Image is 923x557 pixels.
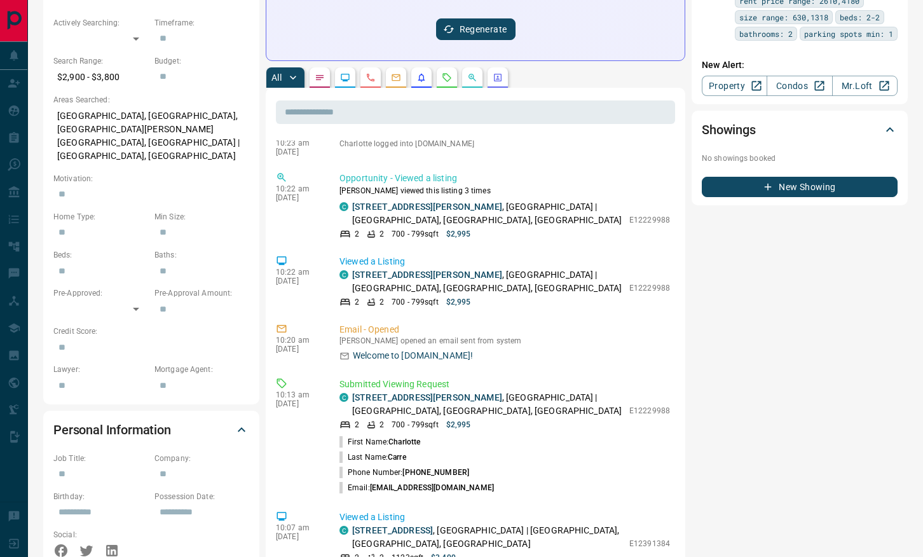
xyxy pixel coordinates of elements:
[53,67,148,88] p: $2,900 - $3,800
[355,419,359,430] p: 2
[370,483,494,492] span: [EMAIL_ADDRESS][DOMAIN_NAME]
[276,399,320,408] p: [DATE]
[276,532,320,541] p: [DATE]
[53,94,249,106] p: Areas Searched:
[339,270,348,279] div: condos.ca
[154,453,249,464] p: Company:
[154,249,249,261] p: Baths:
[446,296,471,308] p: $2,995
[355,228,359,240] p: 2
[339,451,406,463] p: Last Name:
[53,173,249,184] p: Motivation:
[352,524,623,551] p: , [GEOGRAPHIC_DATA] | [GEOGRAPHIC_DATA], [GEOGRAPHIC_DATA], [GEOGRAPHIC_DATA]
[352,391,623,418] p: , [GEOGRAPHIC_DATA] | [GEOGRAPHIC_DATA], [GEOGRAPHIC_DATA], [GEOGRAPHIC_DATA]
[339,172,670,185] p: Opportunity - Viewed a listing
[340,72,350,83] svg: Lead Browsing Activity
[702,153,898,164] p: No showings booked
[379,296,384,308] p: 2
[353,349,473,362] p: Welcome to [DOMAIN_NAME]!
[629,538,670,549] p: E12391384
[276,193,320,202] p: [DATE]
[416,72,427,83] svg: Listing Alerts
[366,72,376,83] svg: Calls
[392,296,438,308] p: 700 - 799 sqft
[154,364,249,375] p: Mortgage Agent:
[832,76,898,96] a: Mr.Loft
[388,437,420,446] span: Charlotte
[53,415,249,445] div: Personal Information
[276,336,320,345] p: 10:20 am
[53,55,148,67] p: Search Range:
[339,139,670,148] p: Charlotte logged into [DOMAIN_NAME]
[702,114,898,145] div: Showings
[276,390,320,399] p: 10:13 am
[339,323,670,336] p: Email - Opened
[739,27,793,40] span: bathrooms: 2
[53,364,148,375] p: Lawyer:
[702,58,898,72] p: New Alert:
[467,72,477,83] svg: Opportunities
[402,468,469,477] span: [PHONE_NUMBER]
[154,287,249,299] p: Pre-Approval Amount:
[767,76,832,96] a: Condos
[339,436,420,448] p: First Name:
[53,326,249,337] p: Credit Score:
[493,72,503,83] svg: Agent Actions
[352,202,502,212] a: [STREET_ADDRESS][PERSON_NAME]
[379,419,384,430] p: 2
[276,184,320,193] p: 10:22 am
[352,200,623,227] p: , [GEOGRAPHIC_DATA] | [GEOGRAPHIC_DATA], [GEOGRAPHIC_DATA], [GEOGRAPHIC_DATA]
[392,419,438,430] p: 700 - 799 sqft
[276,523,320,532] p: 10:07 am
[276,345,320,354] p: [DATE]
[702,120,756,140] h2: Showings
[702,177,898,197] button: New Showing
[276,139,320,148] p: 10:23 am
[53,529,148,540] p: Social:
[352,268,623,295] p: , [GEOGRAPHIC_DATA] | [GEOGRAPHIC_DATA], [GEOGRAPHIC_DATA], [GEOGRAPHIC_DATA]
[355,296,359,308] p: 2
[804,27,893,40] span: parking spots min: 1
[339,526,348,535] div: condos.ca
[53,17,148,29] p: Actively Searching:
[53,287,148,299] p: Pre-Approved:
[276,268,320,277] p: 10:22 am
[436,18,516,40] button: Regenerate
[392,228,438,240] p: 700 - 799 sqft
[739,11,828,24] span: size range: 630,1318
[391,72,401,83] svg: Emails
[339,255,670,268] p: Viewed a Listing
[315,72,325,83] svg: Notes
[53,453,148,464] p: Job Title:
[53,211,148,223] p: Home Type:
[446,419,471,430] p: $2,995
[629,405,670,416] p: E12229988
[446,228,471,240] p: $2,995
[53,491,148,502] p: Birthday:
[154,17,249,29] p: Timeframe:
[702,76,767,96] a: Property
[154,55,249,67] p: Budget:
[442,72,452,83] svg: Requests
[271,73,282,82] p: All
[388,453,406,462] span: Carre
[53,420,171,440] h2: Personal Information
[352,525,433,535] a: [STREET_ADDRESS]
[339,511,670,524] p: Viewed a Listing
[276,277,320,285] p: [DATE]
[379,228,384,240] p: 2
[339,482,494,493] p: Email:
[629,282,670,294] p: E12229988
[629,214,670,226] p: E12229988
[339,378,670,391] p: Submitted Viewing Request
[352,270,502,280] a: [STREET_ADDRESS][PERSON_NAME]
[53,249,148,261] p: Beds:
[339,185,670,196] p: [PERSON_NAME] viewed this listing 3 times
[53,106,249,167] p: [GEOGRAPHIC_DATA], [GEOGRAPHIC_DATA], [GEOGRAPHIC_DATA][PERSON_NAME][GEOGRAPHIC_DATA], [GEOGRAPHI...
[352,392,502,402] a: [STREET_ADDRESS][PERSON_NAME]
[339,467,469,478] p: Phone Number:
[154,491,249,502] p: Possession Date:
[339,336,670,345] p: [PERSON_NAME] opened an email sent from system
[154,211,249,223] p: Min Size:
[339,393,348,402] div: condos.ca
